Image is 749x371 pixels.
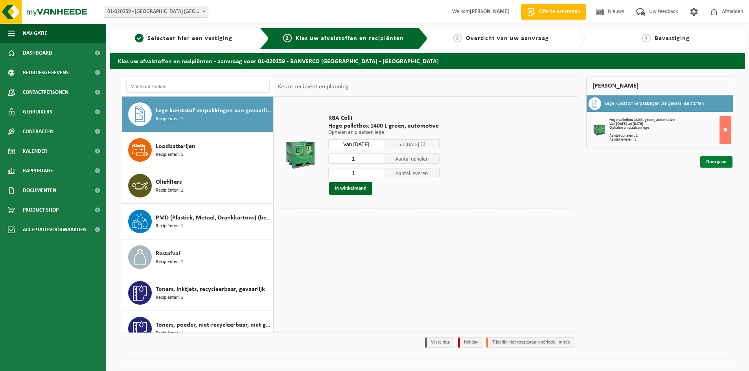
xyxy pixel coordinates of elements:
span: Toners, inktjets, recycleerbaar, gevaarlijk [156,285,265,294]
span: 3 [453,34,462,42]
input: Materiaal zoeken [126,81,270,93]
input: Selecteer datum [328,139,384,149]
span: PMD (Plastiek, Metaal, Drankkartons) (bedrijven) [156,213,271,223]
button: Toners, poeder, niet-recycleerbaar, niet gevaarlijk Recipiënten: 1 [122,311,274,346]
span: Loodbatterijen [156,142,195,151]
span: 01-020259 - BANVERCO NV - OOSTENDE [104,6,208,18]
span: 01-020259 - BANVERCO NV - OOSTENDE [104,6,208,17]
div: [PERSON_NAME] [586,77,733,95]
li: Vaste dag [425,337,454,348]
span: Navigatie [23,24,47,43]
span: Toners, poeder, niet-recycleerbaar, niet gevaarlijk [156,320,271,330]
button: Toners, inktjets, recycleerbaar, gevaarlijk Recipiënten: 1 [122,275,274,311]
span: Recipiënten: 1 [156,187,183,194]
span: Kies uw afvalstoffen en recipiënten [296,35,404,42]
span: Lege kunststof verpakkingen van gevaarlijke stoffen [156,106,271,115]
span: 1 [135,34,144,42]
span: Aantal ophalen [384,154,440,164]
a: Doorgaan [700,156,732,168]
span: Hoge palletbox 1400 L groen, automotive [328,122,440,130]
button: In winkelmand [329,182,372,195]
span: Recipiënten: 1 [156,258,183,266]
span: Overzicht van uw aanvraag [466,35,549,42]
strong: Van [DATE] tot [DATE] [609,122,643,126]
span: Bedrijfsgegevens [23,63,69,82]
span: 4 [642,34,651,42]
span: Offerte aanvragen [537,8,582,16]
button: Lege kunststof verpakkingen van gevaarlijke stoffen Recipiënten: 1 [122,97,274,132]
div: Aantal leveren: 1 [609,138,731,142]
span: 2 [283,34,292,42]
button: Loodbatterijen Recipiënten: 1 [122,132,274,168]
a: 1Selecteer hier een vestiging [114,34,253,43]
span: Bevestiging [655,35,690,42]
span: Recipiënten: 1 [156,294,183,302]
span: Recipiënten: 1 [156,151,183,159]
div: Ophalen en plaatsen lege [609,126,731,130]
span: Rapportage [23,161,53,181]
button: PMD (Plastiek, Metaal, Drankkartons) (bedrijven) Recipiënten: 1 [122,204,274,239]
a: Offerte aanvragen [521,4,586,20]
span: Recipiënten: 1 [156,330,183,337]
li: Holiday [458,337,482,348]
span: Contracten [23,122,53,141]
span: Selecteer hier een vestiging [147,35,232,42]
span: Documenten [23,181,56,200]
span: KGA Colli [328,114,440,122]
span: Recipiënten: 1 [156,115,183,123]
span: Oliefilters [156,177,182,187]
div: Keuze recipiënt en planning [274,77,353,97]
button: Restafval Recipiënten: 1 [122,239,274,275]
span: Product Shop [23,200,59,220]
h3: Lege kunststof verpakkingen van gevaarlijke stoffen [605,97,704,110]
button: Oliefilters Recipiënten: 1 [122,168,274,204]
span: Recipiënten: 1 [156,223,183,230]
span: Acceptatievoorwaarden [23,220,86,239]
span: Dashboard [23,43,52,63]
span: Kalender [23,141,47,161]
span: tot [DATE] [398,142,419,147]
h2: Kies uw afvalstoffen en recipiënten - aanvraag voor 01-020259 - BANVERCO [GEOGRAPHIC_DATA] - [GEO... [110,53,745,68]
span: Gebruikers [23,102,52,122]
strong: [PERSON_NAME] [470,9,509,15]
div: Aantal ophalen : 1 [609,134,731,138]
span: Contactpersonen [23,82,68,102]
span: Aantal leveren [384,168,440,178]
span: Hoge palletbox 1400 L groen, automotive [609,118,675,122]
li: Tijdelijk niet toegestaan/période limitée [486,337,574,348]
p: Ophalen en plaatsen lege [328,130,440,135]
span: Restafval [156,249,180,258]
